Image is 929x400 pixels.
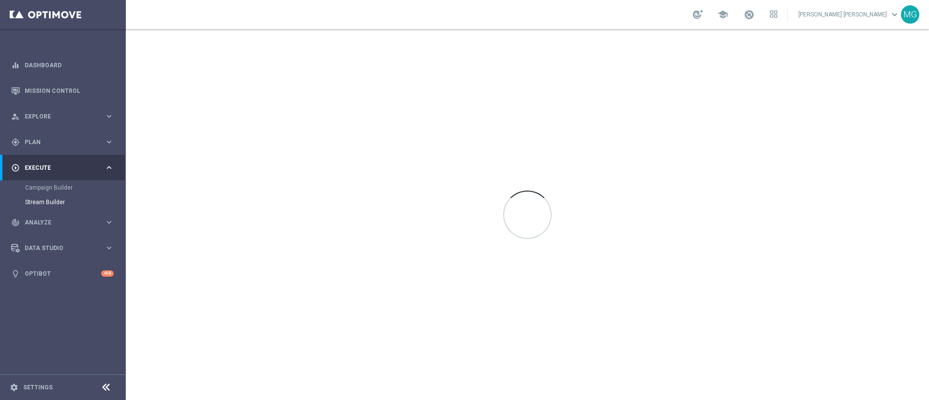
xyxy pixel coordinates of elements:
span: keyboard_arrow_down [889,9,900,20]
i: keyboard_arrow_right [105,163,114,172]
i: equalizer [11,61,20,70]
i: keyboard_arrow_right [105,112,114,121]
i: track_changes [11,218,20,227]
div: Execute [11,163,105,172]
div: MG [901,5,919,24]
div: +10 [101,270,114,277]
button: lightbulb Optibot +10 [11,270,114,278]
div: Analyze [11,218,105,227]
a: Mission Control [25,78,114,104]
i: play_circle_outline [11,163,20,172]
i: settings [10,383,18,392]
a: Optibot [25,261,101,286]
div: Stream Builder [25,195,125,209]
div: Plan [11,138,105,147]
div: Explore [11,112,105,121]
a: Settings [23,385,53,390]
a: [PERSON_NAME] [PERSON_NAME]keyboard_arrow_down [797,7,901,22]
div: Dashboard [11,52,114,78]
i: gps_fixed [11,138,20,147]
span: Plan [25,139,105,145]
span: Execute [25,165,105,171]
i: keyboard_arrow_right [105,137,114,147]
i: keyboard_arrow_right [105,243,114,252]
button: play_circle_outline Execute keyboard_arrow_right [11,164,114,172]
i: keyboard_arrow_right [105,218,114,227]
span: Explore [25,114,105,119]
div: Campaign Builder [25,180,125,195]
button: gps_fixed Plan keyboard_arrow_right [11,138,114,146]
i: lightbulb [11,269,20,278]
div: Mission Control [11,78,114,104]
button: Mission Control [11,87,114,95]
a: Dashboard [25,52,114,78]
button: person_search Explore keyboard_arrow_right [11,113,114,120]
span: Data Studio [25,245,105,251]
div: Data Studio [11,244,105,252]
span: Analyze [25,220,105,225]
div: Optibot [11,261,114,286]
i: person_search [11,112,20,121]
span: school [718,9,728,20]
button: track_changes Analyze keyboard_arrow_right [11,219,114,226]
button: equalizer Dashboard [11,61,114,69]
a: Stream Builder [25,198,101,206]
a: Campaign Builder [25,184,101,192]
button: Data Studio keyboard_arrow_right [11,244,114,252]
